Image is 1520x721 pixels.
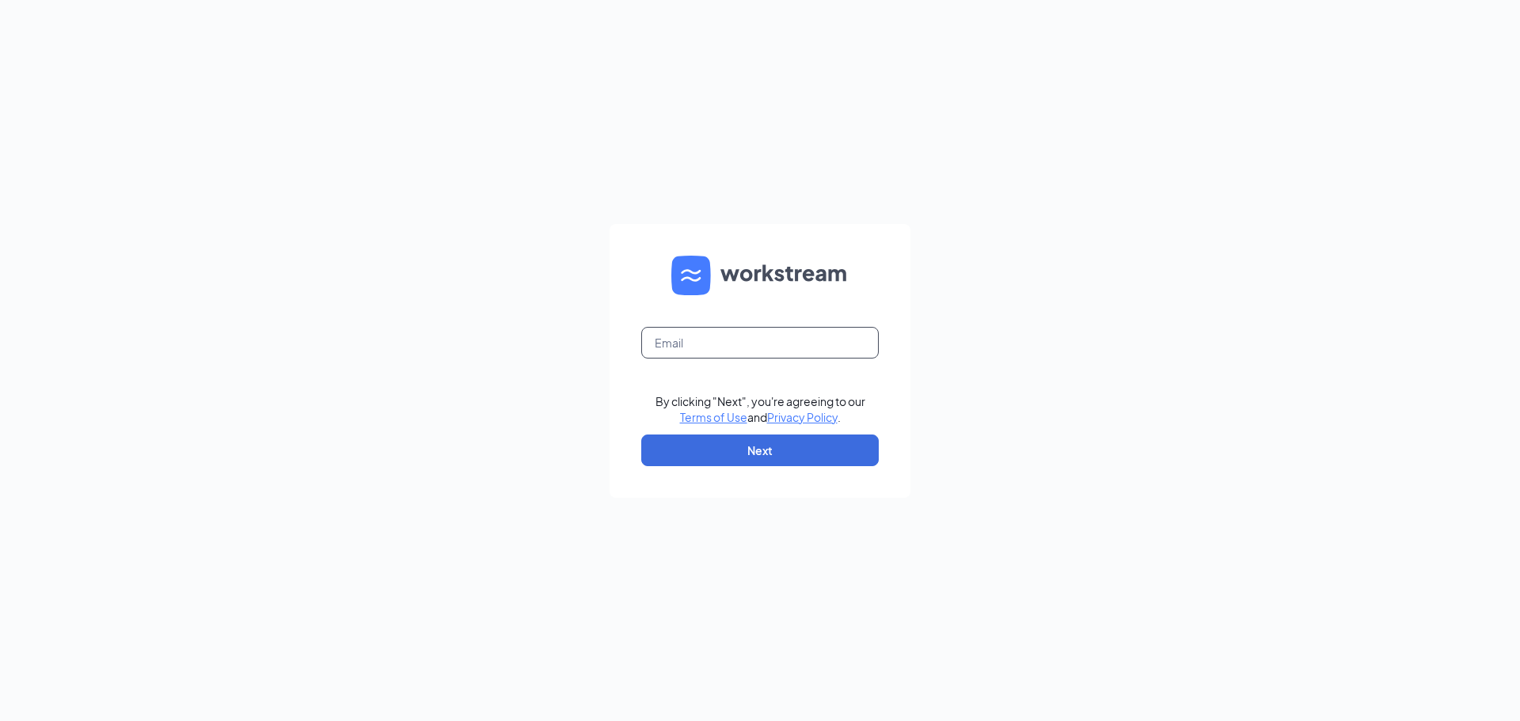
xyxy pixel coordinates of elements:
[641,434,879,466] button: Next
[671,256,849,295] img: WS logo and Workstream text
[767,410,838,424] a: Privacy Policy
[655,393,865,425] div: By clicking "Next", you're agreeing to our and .
[641,327,879,359] input: Email
[680,410,747,424] a: Terms of Use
